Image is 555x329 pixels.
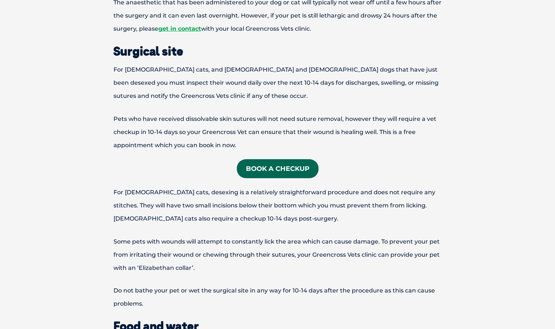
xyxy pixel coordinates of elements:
p: For [DEMOGRAPHIC_DATA] cats, and [DEMOGRAPHIC_DATA] and [DEMOGRAPHIC_DATA] dogs that have just be... [88,63,467,103]
p: Do not bathe your pet or wet the surgical site in any way for 10-14 days after the procedure as t... [88,284,467,310]
p: Some pets with wounds will attempt to constantly lick the area which can cause damage. To prevent... [88,235,467,275]
strong: Surgical site [113,44,183,58]
p: For [DEMOGRAPHIC_DATA] cats, desexing is a relatively straightforward procedure and does not requ... [88,186,467,225]
a: get in contact [158,25,201,32]
p: Pets who have received dissolvable skin sutures will not need suture removal, however they will r... [88,112,467,152]
a: Book a checkup [237,159,319,178]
